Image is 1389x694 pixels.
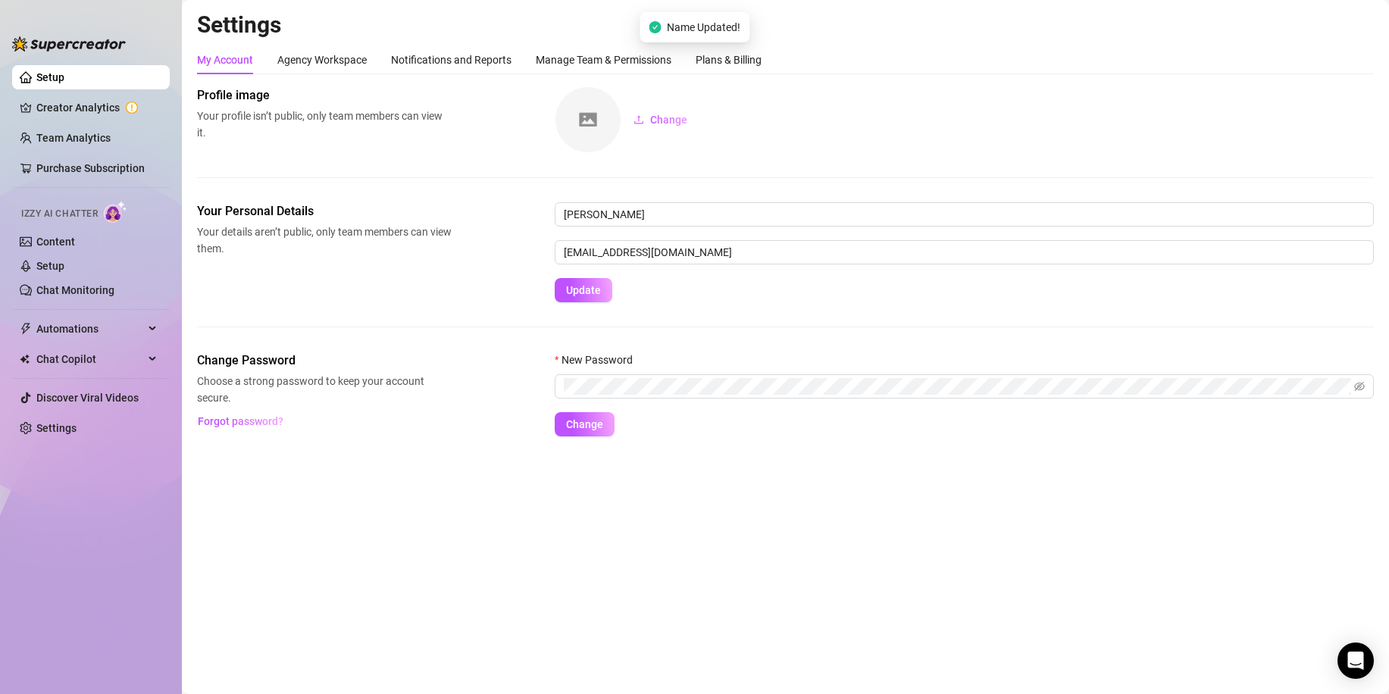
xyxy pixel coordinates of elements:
[1337,642,1374,679] div: Open Intercom Messenger
[36,317,144,341] span: Automations
[555,202,1374,227] input: Enter name
[197,86,452,105] span: Profile image
[36,284,114,296] a: Chat Monitoring
[104,201,127,223] img: AI Chatter
[566,418,603,430] span: Change
[649,21,661,33] span: check-circle
[36,260,64,272] a: Setup
[197,373,452,406] span: Choose a strong password to keep your account secure.
[198,415,283,427] span: Forgot password?
[650,114,687,126] span: Change
[277,52,367,68] div: Agency Workspace
[36,236,75,248] a: Content
[36,347,144,371] span: Chat Copilot
[696,52,762,68] div: Plans & Billing
[20,354,30,364] img: Chat Copilot
[197,202,452,220] span: Your Personal Details
[667,19,740,36] span: Name Updated!
[555,352,643,368] label: New Password
[555,87,621,152] img: square-placeholder.png
[197,108,452,141] span: Your profile isn’t public, only team members can view it.
[555,240,1374,264] input: Enter new email
[555,278,612,302] button: Update
[36,422,77,434] a: Settings
[36,156,158,180] a: Purchase Subscription
[20,323,32,335] span: thunderbolt
[197,352,452,370] span: Change Password
[633,114,644,125] span: upload
[12,36,126,52] img: logo-BBDzfeDw.svg
[536,52,671,68] div: Manage Team & Permissions
[391,52,511,68] div: Notifications and Reports
[21,207,98,221] span: Izzy AI Chatter
[566,284,601,296] span: Update
[36,95,158,120] a: Creator Analytics exclamation-circle
[197,52,253,68] div: My Account
[197,224,452,257] span: Your details aren’t public, only team members can view them.
[555,412,615,436] button: Change
[197,409,283,433] button: Forgot password?
[36,71,64,83] a: Setup
[1354,381,1365,392] span: eye-invisible
[564,378,1351,395] input: New Password
[36,392,139,404] a: Discover Viral Videos
[197,11,1374,39] h2: Settings
[621,108,699,132] button: Change
[36,132,111,144] a: Team Analytics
